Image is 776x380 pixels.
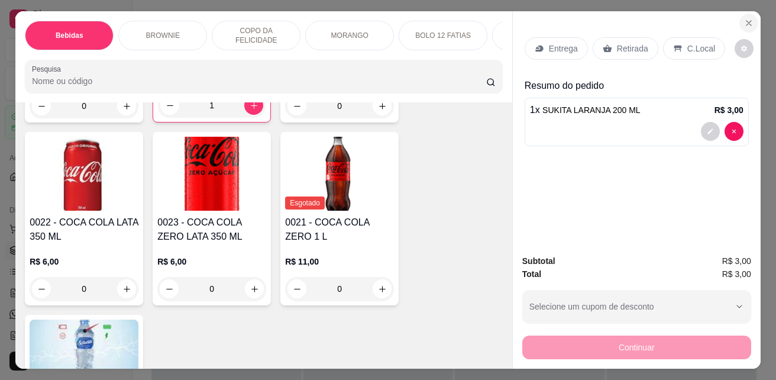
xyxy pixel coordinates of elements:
h4: 0023 - COCA COLA ZERO LATA 350 ML [157,215,266,244]
button: decrease-product-quantity [287,279,306,298]
p: R$ 6,00 [30,256,138,268]
input: Pesquisa [32,75,486,87]
button: decrease-product-quantity [160,96,179,115]
p: Resumo do pedido [525,79,749,93]
button: increase-product-quantity [117,279,136,298]
label: Pesquisa [32,64,65,74]
button: decrease-product-quantity [735,39,754,58]
h4: 0022 - COCA COLA LATA 350 ML [30,215,138,244]
button: Close [739,14,758,33]
button: decrease-product-quantity [701,122,720,141]
span: R$ 3,00 [722,255,751,268]
strong: Subtotal [522,256,555,266]
button: decrease-product-quantity [287,96,306,115]
p: MORANGO [331,31,368,40]
button: increase-product-quantity [244,96,263,115]
span: SUKITA LARANJA 200 ML [542,105,640,115]
p: Retirada [617,43,648,54]
p: COPO DA FELICIDADE [222,26,290,45]
h4: 0021 - COCA COLA ZERO 1 L [285,215,394,244]
p: Entrega [549,43,578,54]
p: BOLO 12 FATIAS [415,31,471,40]
img: product-image [30,137,138,211]
button: increase-product-quantity [373,279,392,298]
button: Selecione um cupom de desconto [522,290,751,323]
img: product-image [285,137,394,211]
img: product-image [157,137,266,211]
p: BROWNIE [146,31,180,40]
p: 1 x [530,103,641,117]
p: R$ 6,00 [157,256,266,268]
strong: Total [522,269,541,279]
button: decrease-product-quantity [160,279,179,298]
p: R$ 11,00 [285,256,394,268]
span: R$ 3,00 [722,268,751,281]
button: increase-product-quantity [373,96,392,115]
button: increase-product-quantity [245,279,264,298]
button: decrease-product-quantity [32,96,51,115]
p: C.Local [687,43,715,54]
button: increase-product-quantity [117,96,136,115]
p: Bebidas [56,31,83,40]
button: decrease-product-quantity [32,279,51,298]
span: Esgotado [285,197,325,210]
p: R$ 3,00 [714,104,743,116]
button: decrease-product-quantity [725,122,743,141]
